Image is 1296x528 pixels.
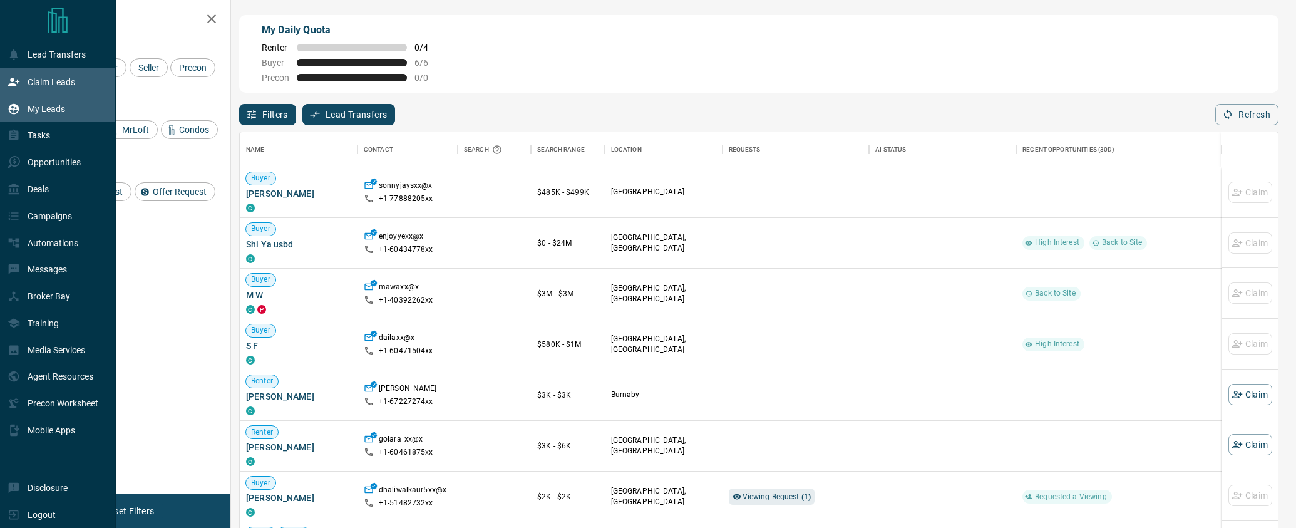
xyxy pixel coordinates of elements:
[246,305,255,314] div: condos.ca
[379,498,433,509] p: +1- 51482732xx
[379,434,423,447] p: golara_xx@x
[246,492,351,504] span: [PERSON_NAME]
[729,132,761,167] div: Requests
[537,237,598,249] p: $0 - $24M
[175,63,211,73] span: Precon
[262,73,289,83] span: Precon
[246,224,275,234] span: Buyer
[537,491,598,502] p: $2K - $2K
[464,132,505,167] div: Search
[379,282,419,295] p: mawaxx@x
[40,13,218,28] h2: Filters
[95,500,162,522] button: Reset Filters
[1030,237,1084,248] span: High Interest
[1016,132,1222,167] div: Recent Opportunities (30d)
[148,187,211,197] span: Offer Request
[257,305,266,314] div: property.ca
[246,254,255,263] div: condos.ca
[537,288,598,299] p: $3M - $3M
[364,132,393,167] div: Contact
[605,132,723,167] div: Location
[246,356,255,365] div: condos.ca
[611,390,716,400] p: Burnaby
[130,58,168,77] div: Seller
[379,231,423,244] p: enjoyyexx@x
[246,274,275,285] span: Buyer
[379,485,446,498] p: dhaliwalkaur5xx@x
[240,132,357,167] div: Name
[379,295,433,306] p: +1- 40392262xx
[246,441,351,453] span: [PERSON_NAME]
[246,173,275,184] span: Buyer
[611,486,716,507] p: [GEOGRAPHIC_DATA], [GEOGRAPHIC_DATA]
[246,289,351,301] span: M W
[611,187,716,197] p: [GEOGRAPHIC_DATA]
[135,182,215,201] div: Offer Request
[134,63,163,73] span: Seller
[869,132,1016,167] div: AI Status
[379,194,433,204] p: +1- 77888205xx
[246,457,255,466] div: condos.ca
[357,132,458,167] div: Contact
[246,238,351,251] span: Shi Ya usbd
[1228,434,1272,455] button: Claim
[302,104,396,125] button: Lead Transfers
[175,125,213,135] span: Condos
[611,334,716,355] p: [GEOGRAPHIC_DATA], [GEOGRAPHIC_DATA]
[611,435,716,457] p: [GEOGRAPHIC_DATA], [GEOGRAPHIC_DATA]
[246,187,351,200] span: [PERSON_NAME]
[104,120,158,139] div: MrLoft
[379,346,433,356] p: +1- 60471504xx
[1030,288,1081,299] span: Back to Site
[379,244,433,255] p: +1- 60434778xx
[414,58,442,68] span: 6 / 6
[537,132,585,167] div: Search Range
[1097,237,1148,248] span: Back to Site
[1228,384,1272,405] button: Claim
[729,489,815,505] div: Viewing Request (1)
[1215,104,1278,125] button: Refresh
[161,120,218,139] div: Condos
[537,187,598,198] p: $485K - $499K
[743,492,811,501] span: Viewing Request
[1030,339,1084,349] span: High Interest
[239,104,296,125] button: Filters
[246,508,255,517] div: condos.ca
[1030,492,1111,502] span: Requested a Viewing
[379,333,414,346] p: dailaxx@x
[246,390,351,403] span: [PERSON_NAME]
[875,132,906,167] div: AI Status
[531,132,604,167] div: Search Range
[246,376,278,386] span: Renter
[246,406,255,415] div: condos.ca
[246,325,275,336] span: Buyer
[611,283,716,304] p: [GEOGRAPHIC_DATA], [GEOGRAPHIC_DATA]
[246,204,255,212] div: condos.ca
[537,390,598,401] p: $3K - $3K
[611,232,716,254] p: [GEOGRAPHIC_DATA], [GEOGRAPHIC_DATA]
[1022,132,1114,167] div: Recent Opportunities (30d)
[170,58,215,77] div: Precon
[537,440,598,452] p: $3K - $6K
[262,23,442,38] p: My Daily Quota
[262,58,289,68] span: Buyer
[379,447,433,458] p: +1- 60461875xx
[611,132,642,167] div: Location
[379,180,433,194] p: sonnyjaysxx@x
[379,383,437,396] p: [PERSON_NAME]
[723,132,870,167] div: Requests
[246,132,265,167] div: Name
[379,396,433,407] p: +1- 67227274xx
[414,43,442,53] span: 0 / 4
[246,339,351,352] span: S F
[414,73,442,83] span: 0 / 0
[118,125,153,135] span: MrLoft
[262,43,289,53] span: Renter
[246,427,278,438] span: Renter
[246,478,275,489] span: Buyer
[801,492,811,501] strong: ( 1 )
[537,339,598,350] p: $580K - $1M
